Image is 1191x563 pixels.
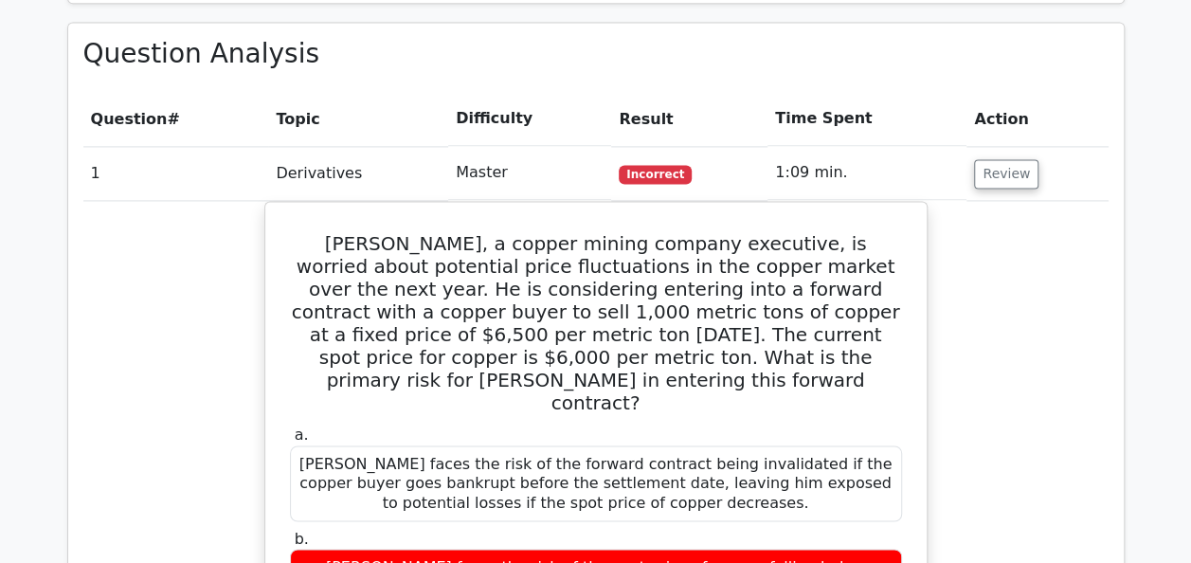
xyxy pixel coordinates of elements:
[767,92,966,146] th: Time Spent
[91,110,168,128] span: Question
[619,165,692,184] span: Incorrect
[611,92,767,146] th: Result
[295,529,309,547] span: b.
[448,92,611,146] th: Difficulty
[767,146,966,200] td: 1:09 min.
[83,38,1109,70] h3: Question Analysis
[268,146,448,200] td: Derivatives
[448,146,611,200] td: Master
[974,159,1038,189] button: Review
[290,445,902,521] div: [PERSON_NAME] faces the risk of the forward contract being invalidated if the copper buyer goes b...
[966,92,1108,146] th: Action
[83,92,269,146] th: #
[83,146,269,200] td: 1
[288,232,904,414] h5: [PERSON_NAME], a copper mining company executive, is worried about potential price fluctuations i...
[295,426,309,444] span: a.
[268,92,448,146] th: Topic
